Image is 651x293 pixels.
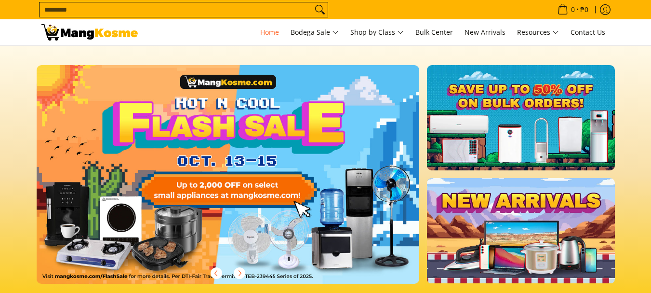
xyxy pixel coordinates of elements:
a: Home [255,19,284,45]
a: Resources [512,19,564,45]
a: Bulk Center [411,19,458,45]
span: Bodega Sale [291,27,339,39]
span: • [555,4,591,15]
img: Mang Kosme: Your Home Appliances Warehouse Sale Partner! [41,24,138,41]
span: New Arrivals [465,28,505,37]
span: Home [260,28,279,37]
a: New Arrivals [460,19,510,45]
nav: Main Menu [147,19,610,45]
a: Contact Us [566,19,610,45]
button: Previous [206,263,227,284]
a: Bodega Sale [286,19,344,45]
button: Search [312,2,328,17]
span: ₱0 [579,6,590,13]
a: Shop by Class [345,19,409,45]
span: Contact Us [571,28,605,37]
span: Bulk Center [415,28,453,37]
span: Resources [517,27,559,39]
span: 0 [570,6,576,13]
button: Next [229,263,250,284]
span: Shop by Class [350,27,404,39]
